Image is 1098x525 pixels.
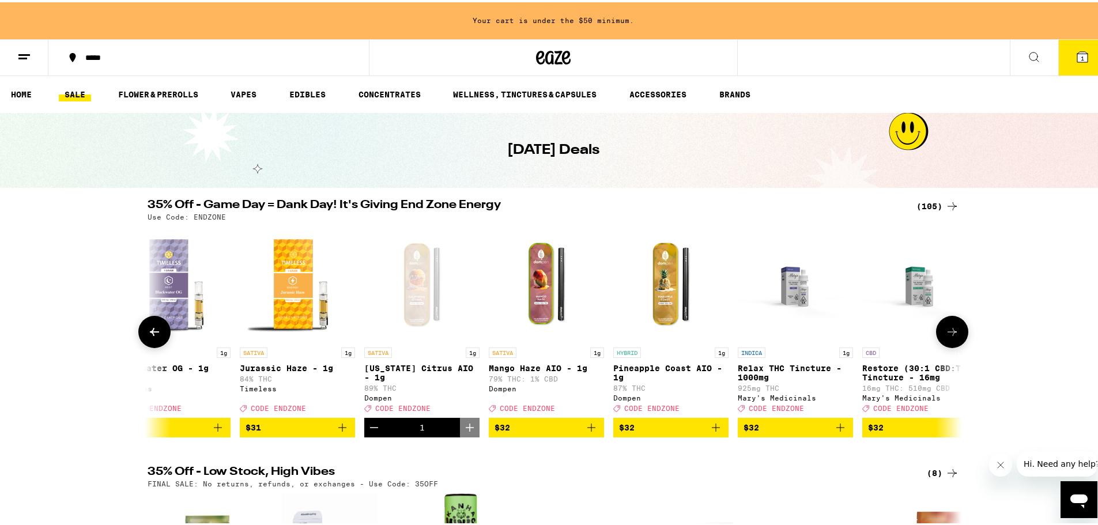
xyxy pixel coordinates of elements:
div: Timeless [115,383,231,390]
a: Open page for Pineapple Coast AIO - 1g from Dompen [613,224,729,416]
p: Restore (30:1 CBD:THC) Tincture - 16mg [862,361,978,380]
a: Open page for Mango Haze AIO - 1g from Dompen [489,224,604,416]
span: CODE ENDZONE [375,402,431,410]
p: [US_STATE] Citrus AIO - 1g [364,361,480,380]
a: BRANDS [714,85,756,99]
a: (8) [927,464,959,478]
a: FLOWER & PREROLLS [112,85,204,99]
a: WELLNESS, TINCTURES & CAPSULES [447,85,602,99]
span: $32 [495,421,510,430]
span: $32 [744,421,759,430]
div: Mary's Medicinals [738,392,853,399]
div: Mary's Medicinals [862,392,978,399]
img: Dompen - Pineapple Coast AIO - 1g [613,224,729,339]
a: (105) [916,197,959,211]
span: Hi. Need any help? [7,8,83,17]
a: Open page for Relax THC Tincture - 1000mg from Mary's Medicinals [738,224,853,416]
p: Jurassic Haze - 1g [240,361,355,371]
p: 1g [217,345,231,356]
p: 87% THC [613,382,729,390]
span: CODE ENDZONE [873,402,929,410]
p: Pineapple Coast AIO - 1g [613,361,729,380]
span: 1 [1081,52,1084,59]
span: CODE ENDZONE [126,402,182,410]
button: Add to bag [862,416,978,435]
button: Decrement [364,416,384,435]
span: CODE ENDZONE [251,402,306,410]
div: 1 [420,421,425,430]
p: 84% THC [115,373,231,380]
a: SALE [59,85,91,99]
img: Mary's Medicinals - Relax THC Tincture - 1000mg [738,224,853,339]
p: Relax THC Tincture - 1000mg [738,361,853,380]
p: SATIVA [240,345,267,356]
span: $31 [246,421,261,430]
p: 1g [839,345,853,356]
p: SATIVA [364,345,392,356]
p: 1g [590,345,604,356]
a: Open page for Restore (30:1 CBD:THC) Tincture - 16mg from Mary's Medicinals [862,224,978,416]
p: 89% THC [364,382,480,390]
span: CODE ENDZONE [624,402,680,410]
p: 1g [466,345,480,356]
h2: 35% Off - Low Stock, High Vibes [148,464,903,478]
button: Add to bag [115,416,231,435]
iframe: Button to launch messaging window [1061,479,1097,516]
h2: 35% Off - Game Day = Dank Day! It's Giving End Zone Energy [148,197,903,211]
p: Use Code: ENDZONE [148,211,226,218]
p: HYBRID [613,345,641,356]
p: 84% THC [240,373,355,380]
p: SATIVA [489,345,516,356]
a: Open page for Blackwater OG - 1g from Timeless [115,224,231,416]
p: INDICA [738,345,765,356]
span: CODE ENDZONE [500,402,555,410]
a: HOME [5,85,37,99]
div: Dompen [364,392,480,399]
p: 1g [715,345,729,356]
a: EDIBLES [284,85,331,99]
p: Blackwater OG - 1g [115,361,231,371]
button: Add to bag [738,416,853,435]
p: 16mg THC: 510mg CBD [862,382,978,390]
iframe: Close message [989,451,1012,474]
img: Mary's Medicinals - Restore (30:1 CBD:THC) Tincture - 16mg [862,224,978,339]
span: CODE ENDZONE [749,402,804,410]
button: Add to bag [489,416,604,435]
p: 925mg THC [738,382,853,390]
button: Add to bag [613,416,729,435]
img: Dompen - Mango Haze AIO - 1g [489,224,604,339]
a: ACCESSORIES [624,85,692,99]
iframe: Message from company [1017,449,1097,474]
p: CBD [862,345,880,356]
a: CONCENTRATES [353,85,427,99]
p: Mango Haze AIO - 1g [489,361,604,371]
div: Dompen [489,383,604,390]
img: Timeless - Jurassic Haze - 1g [240,224,355,339]
h1: [DATE] Deals [507,138,599,158]
a: Open page for California Citrus AIO - 1g from Dompen [364,224,480,416]
p: 79% THC: 1% CBD [489,373,604,380]
p: 1g [341,345,355,356]
a: Open page for Jurassic Haze - 1g from Timeless [240,224,355,416]
p: FINAL SALE: No returns, refunds, or exchanges - Use Code: 35OFF [148,478,438,485]
img: Timeless - Blackwater OG - 1g [115,224,231,339]
div: Dompen [613,392,729,399]
p: 0.3g [957,345,978,356]
button: Add to bag [240,416,355,435]
span: $32 [619,421,635,430]
a: VAPES [225,85,262,99]
button: Increment [460,416,480,435]
div: Timeless [240,383,355,390]
span: $32 [868,421,884,430]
